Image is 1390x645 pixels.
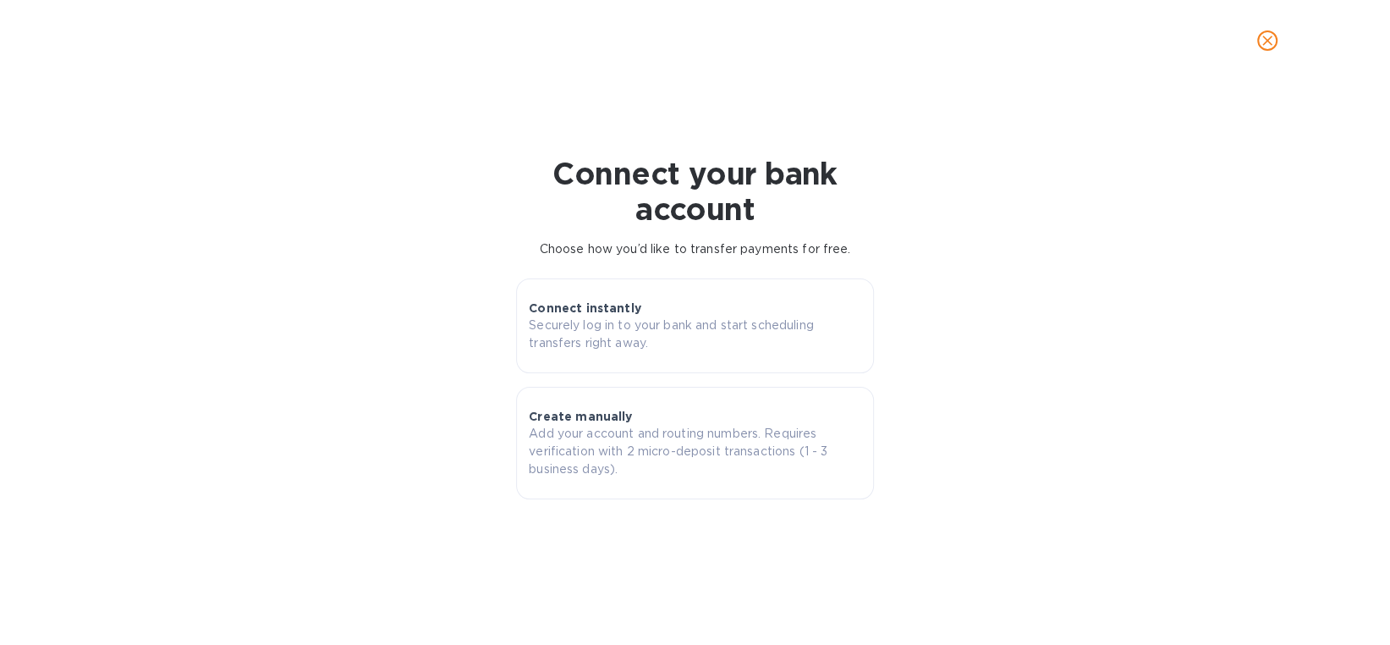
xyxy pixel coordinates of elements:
[529,317,861,352] p: Securely log in to your bank and start scheduling transfers right away.
[540,240,851,258] p: Choose how you’d like to transfer payments for free.
[529,300,641,317] p: Connect instantly
[516,387,874,499] button: Create manuallyAdd your account and routing numbers. Requires verification with 2 micro-deposit t...
[1247,20,1288,61] button: close
[516,156,874,227] h1: Connect your bank account
[529,408,632,425] p: Create manually
[1011,27,1390,645] iframe: Chat Widget
[516,278,874,373] button: Connect instantlySecurely log in to your bank and start scheduling transfers right away.
[529,425,861,478] p: Add your account and routing numbers. Requires verification with 2 micro-deposit transactions (1 ...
